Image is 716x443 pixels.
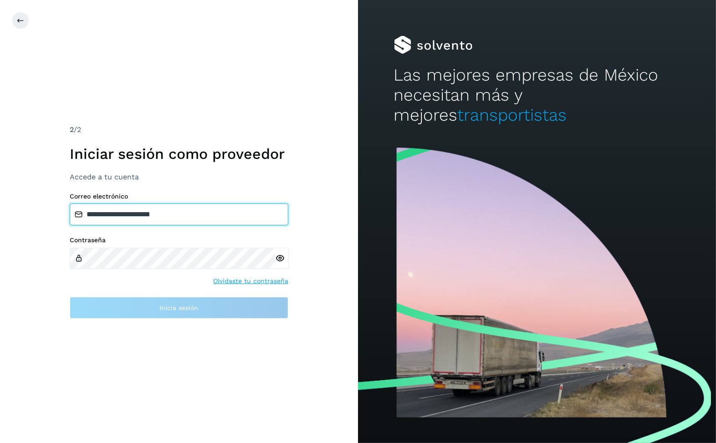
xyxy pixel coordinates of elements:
[394,65,680,126] h2: Las mejores empresas de México necesitan más y mejores
[70,236,288,244] label: Contraseña
[70,193,288,200] label: Correo electrónico
[70,173,288,181] h3: Accede a tu cuenta
[160,305,199,311] span: Inicia sesión
[70,145,288,163] h1: Iniciar sesión como proveedor
[213,276,288,286] a: Olvidaste tu contraseña
[458,105,567,125] span: transportistas
[70,124,288,135] div: /2
[70,125,74,134] span: 2
[70,297,288,319] button: Inicia sesión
